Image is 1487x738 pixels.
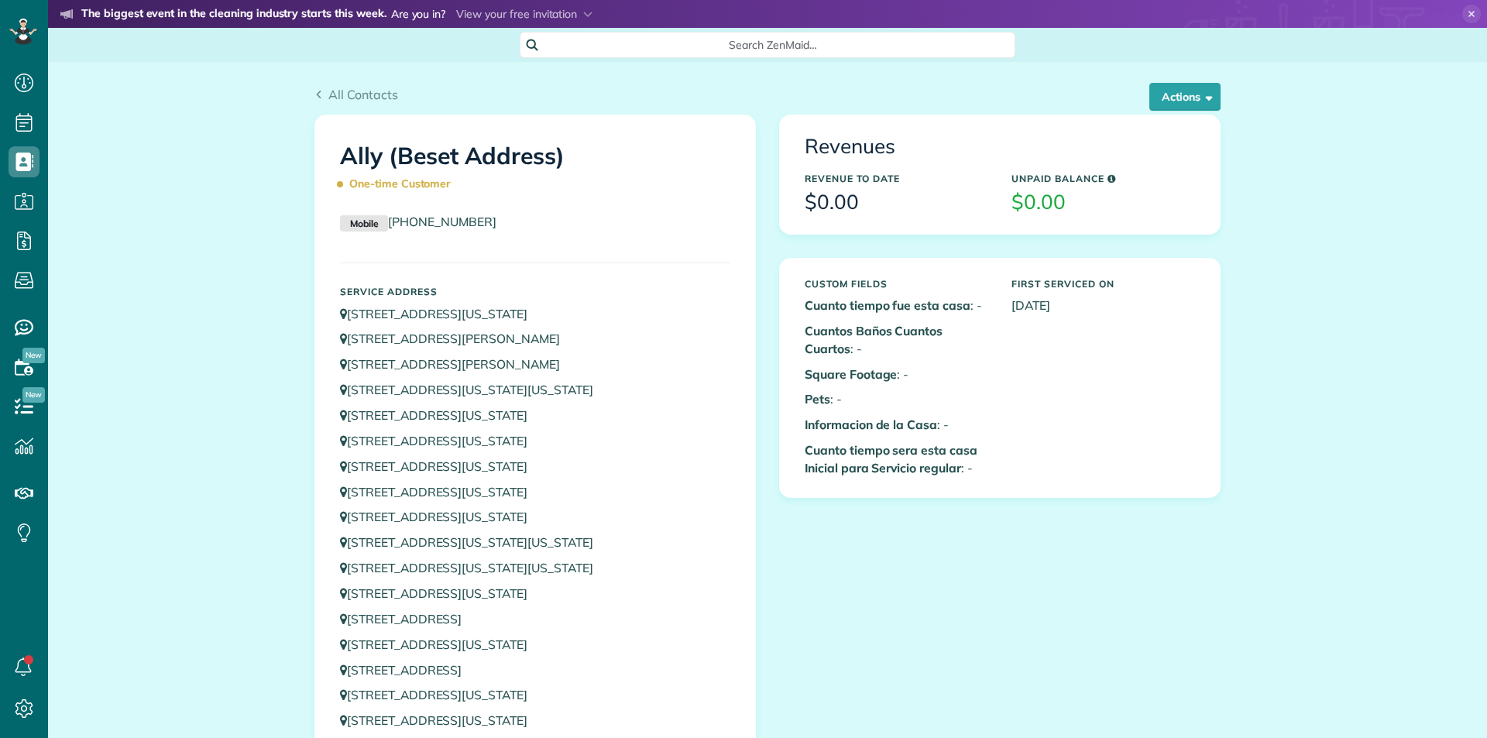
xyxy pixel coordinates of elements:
a: [STREET_ADDRESS][US_STATE] [340,687,542,702]
a: [STREET_ADDRESS][US_STATE] [340,509,542,524]
h5: Revenue to Date [805,173,988,184]
span: One-time Customer [340,170,458,197]
li: The world’s leading virtual event for cleaning business owners. [60,26,681,46]
h5: First Serviced On [1011,279,1195,289]
span: New [22,387,45,403]
a: [STREET_ADDRESS][US_STATE] [340,407,542,423]
a: [STREET_ADDRESS][PERSON_NAME] [340,356,575,372]
h3: $0.00 [1011,191,1195,214]
p: : - [805,366,988,383]
b: Square Footage [805,366,897,382]
h5: Service Address [340,287,730,297]
a: [STREET_ADDRESS][US_STATE] [340,433,542,448]
button: Actions [1149,83,1221,111]
a: [STREET_ADDRESS][US_STATE][US_STATE] [340,534,608,550]
small: Mobile [340,215,388,232]
a: [STREET_ADDRESS][US_STATE][US_STATE] [340,560,608,575]
h5: Custom Fields [805,279,988,289]
p: [DATE] [1011,297,1195,314]
span: New [22,348,45,363]
h3: Revenues [805,136,1195,158]
p: : - [805,441,988,477]
a: [STREET_ADDRESS] [340,611,476,626]
a: All Contacts [314,85,398,104]
span: All Contacts [328,87,398,102]
a: [STREET_ADDRESS][US_STATE] [340,306,542,321]
span: Are you in? [391,6,446,23]
a: [STREET_ADDRESS][US_STATE] [340,637,542,652]
a: [STREET_ADDRESS][US_STATE][US_STATE] [340,382,608,397]
b: Cuanto tiempo fue esta casa [805,297,970,313]
p: : - [805,322,988,358]
a: [STREET_ADDRESS][US_STATE] [340,585,542,601]
a: [STREET_ADDRESS][US_STATE] [340,712,542,728]
a: [STREET_ADDRESS] [340,662,476,678]
h1: Ally (Beset Address) [340,143,730,197]
b: Informacion de la Casa [805,417,937,432]
b: Cuantos Baños Cuantos Cuartos [805,323,943,356]
h5: Unpaid Balance [1011,173,1195,184]
a: [STREET_ADDRESS][PERSON_NAME] [340,331,575,346]
strong: The biggest event in the cleaning industry starts this week. [81,6,386,23]
b: Pets [805,391,830,407]
p: : - [805,390,988,408]
a: [STREET_ADDRESS][US_STATE] [340,484,542,499]
p: : - [805,297,988,314]
b: Cuanto tiempo sera esta casa Inicial para Servicio regular [805,442,977,475]
h3: $0.00 [805,191,988,214]
a: Mobile[PHONE_NUMBER] [340,214,496,229]
a: [STREET_ADDRESS][US_STATE] [340,458,542,474]
p: : - [805,416,988,434]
